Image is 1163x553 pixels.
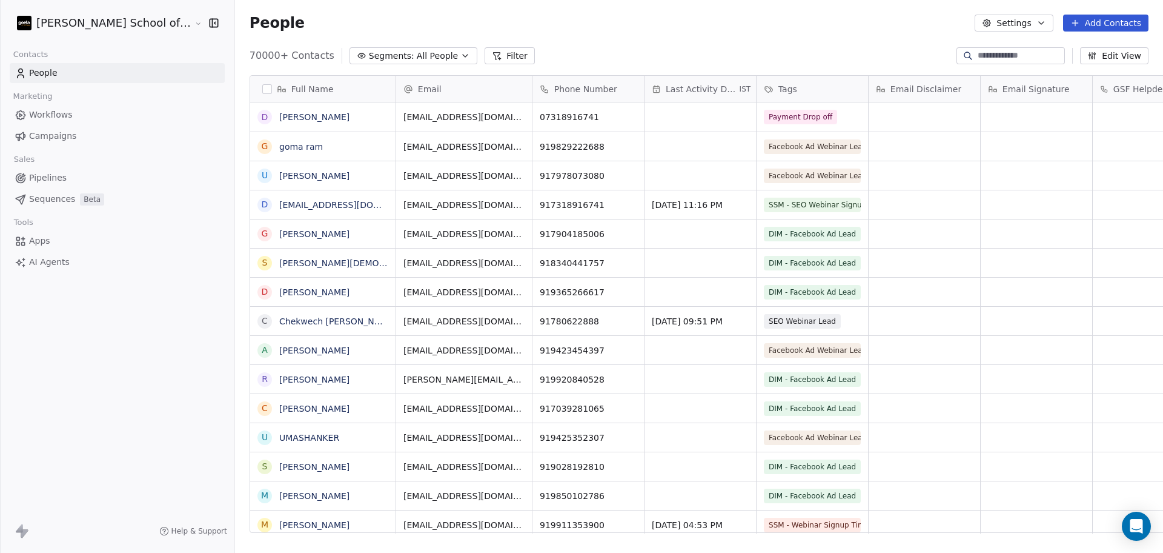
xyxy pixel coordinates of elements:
div: g [261,140,268,153]
a: [PERSON_NAME][DEMOGRAPHIC_DATA] [279,258,446,268]
span: Segments: [369,50,414,62]
a: [PERSON_NAME] [279,462,350,472]
span: Facebook Ad Webinar Lead [764,343,861,358]
span: Full Name [291,83,334,95]
span: Sequences [29,193,75,206]
button: Filter [485,47,535,64]
a: [PERSON_NAME] [279,112,350,122]
a: Apps [10,231,225,251]
span: Tools [8,213,38,232]
span: [EMAIL_ADDRESS][DOMAIN_NAME] [403,344,525,357]
div: M [261,518,268,531]
span: SSM - Webinar Signup Time [764,518,861,532]
div: d [261,198,268,211]
span: SSM - SEO Webinar Signup Time [764,198,861,212]
a: [PERSON_NAME] [279,404,350,414]
a: People [10,63,225,83]
span: DIM - Facebook Ad Lead [764,285,861,300]
span: Pipelines [29,172,67,184]
span: DIM - Facebook Ad Lead [764,460,861,474]
div: D [261,111,268,124]
div: U [262,169,268,182]
button: Settings [975,15,1053,32]
a: [PERSON_NAME] [279,287,350,297]
a: Chekwech [PERSON_NAME] [279,317,396,326]
span: 919423454397 [540,344,637,357]
div: S [262,460,267,473]
div: G [261,227,268,240]
a: [PERSON_NAME] [279,491,350,501]
span: 91780622888 [540,315,637,327]
span: [EMAIL_ADDRESS][DOMAIN_NAME] [403,286,525,298]
span: [EMAIL_ADDRESS][DOMAIN_NAME] [403,111,525,123]
span: 919920840528 [540,374,637,386]
span: Facebook Ad Webinar Lead [764,431,861,445]
span: [PERSON_NAME][EMAIL_ADDRESS][DOMAIN_NAME] [403,374,525,386]
span: Campaigns [29,130,76,142]
div: U [262,431,268,444]
div: Open Intercom Messenger [1122,512,1151,541]
span: [EMAIL_ADDRESS][DOMAIN_NAME] [403,315,525,327]
span: Phone Number [554,83,617,95]
a: goma ram [279,142,323,152]
span: Last Activity Date [666,83,737,95]
span: Contacts [8,45,53,64]
span: [DATE] 04:53 PM [652,519,749,531]
span: IST [740,84,751,94]
img: Zeeshan%20Neck%20Print%20Dark.png [17,16,31,30]
span: 07318916741 [540,111,637,123]
span: [PERSON_NAME] School of Finance LLP [36,15,191,31]
span: People [29,67,58,79]
span: [EMAIL_ADDRESS][DOMAIN_NAME] [403,228,525,240]
span: 919365266617 [540,286,637,298]
a: [PERSON_NAME] [279,229,350,239]
span: 917904185006 [540,228,637,240]
span: Facebook Ad Webinar Lead [764,169,861,183]
div: D [261,286,268,298]
span: 919829222688 [540,141,637,153]
span: AI Agents [29,256,70,269]
span: [EMAIL_ADDRESS][DOMAIN_NAME] [403,141,525,153]
a: Pipelines [10,168,225,188]
span: 917318916741 [540,199,637,211]
span: [EMAIL_ADDRESS][DOMAIN_NAME] [403,519,525,531]
span: SEO Webinar Lead [764,314,841,329]
span: Apps [29,235,50,247]
div: A [262,344,268,357]
div: Email Signature [981,76,1092,102]
a: [PERSON_NAME] [279,346,350,355]
a: [PERSON_NAME] [279,171,350,181]
span: Sales [8,150,40,169]
div: M [261,489,268,502]
a: [PERSON_NAME] [279,375,350,384]
span: 919425352307 [540,432,637,444]
a: [EMAIL_ADDRESS][DOMAIN_NAME] [279,200,428,210]
button: Add Contacts [1063,15,1148,32]
span: 919911353900 [540,519,637,531]
div: R [262,373,268,386]
div: C [262,315,268,327]
span: All People [417,50,458,62]
span: Workflows [29,109,73,121]
span: [EMAIL_ADDRESS][DOMAIN_NAME] [403,461,525,473]
div: Email [396,76,532,102]
span: 917039281065 [540,403,637,415]
span: Beta [80,193,104,206]
span: Help & Support [171,526,227,536]
span: People [250,14,305,32]
div: Last Activity DateIST [644,76,756,102]
span: DIM - Facebook Ad Lead [764,489,861,503]
div: Tags [757,76,868,102]
span: 919028192810 [540,461,637,473]
span: Facebook Ad Webinar Lead [764,139,861,154]
div: grid [250,102,396,534]
span: [EMAIL_ADDRESS][DOMAIN_NAME] [403,432,525,444]
span: DIM - Facebook Ad Lead [764,227,861,241]
span: Payment Drop off [764,110,837,124]
button: [PERSON_NAME] School of Finance LLP [15,13,186,33]
a: Campaigns [10,126,225,146]
span: Email Disclaimer [890,83,961,95]
span: 70000+ Contacts [250,49,334,63]
span: [EMAIL_ADDRESS][DOMAIN_NAME] [403,170,525,182]
span: DIM - Facebook Ad Lead [764,401,861,416]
